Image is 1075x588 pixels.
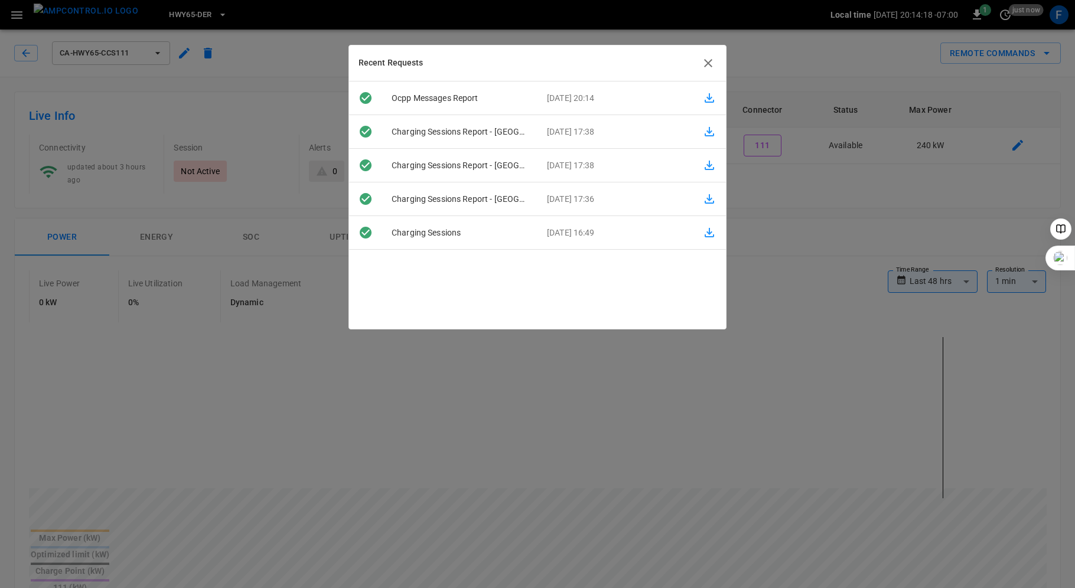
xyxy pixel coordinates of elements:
[349,158,382,172] div: Downloaded
[349,91,382,105] div: Ready to download
[382,193,537,205] p: Charging Sessions Report - [GEOGRAPHIC_DATA]
[359,57,424,70] h6: Recent Requests
[382,227,537,239] p: charging sessions
[537,92,693,104] p: [DATE] 20:14
[382,92,537,104] p: Ocpp Messages Report
[537,126,693,138] p: [DATE] 17:38
[349,226,382,240] div: Downloaded
[382,126,537,138] p: Charging Sessions Report - [GEOGRAPHIC_DATA]
[382,159,537,172] p: Charging Sessions Report - [GEOGRAPHIC_DATA]
[537,227,693,239] p: [DATE] 16:49
[537,159,693,172] p: [DATE] 17:38
[537,193,693,205] p: [DATE] 17:36
[349,125,382,139] div: Downloaded
[349,192,382,206] div: Downloaded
